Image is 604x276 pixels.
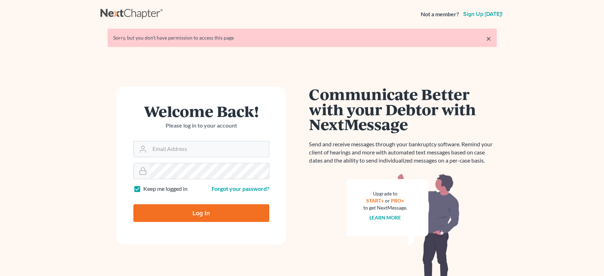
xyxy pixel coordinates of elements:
[385,198,390,204] span: or
[366,198,384,204] a: START+
[462,11,504,17] a: Sign up [DATE]!
[133,122,269,130] p: Please log in to your account
[212,185,269,192] a: Forgot your password?
[150,141,269,157] input: Email Address
[309,140,497,165] p: Send and receive messages through your bankruptcy software. Remind your client of hearings and mo...
[391,198,404,204] a: PRO+
[113,34,491,41] div: Sorry, but you don't have permission to access this page
[363,204,407,211] div: to get NextMessage.
[133,104,269,119] h1: Welcome Back!
[421,10,459,18] strong: Not a member?
[143,185,188,193] label: Keep me logged in
[133,204,269,222] input: Log In
[486,34,491,43] a: ×
[309,87,497,132] h1: Communicate Better with your Debtor with NextMessage
[369,215,401,221] a: Learn more
[363,190,407,197] div: Upgrade to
